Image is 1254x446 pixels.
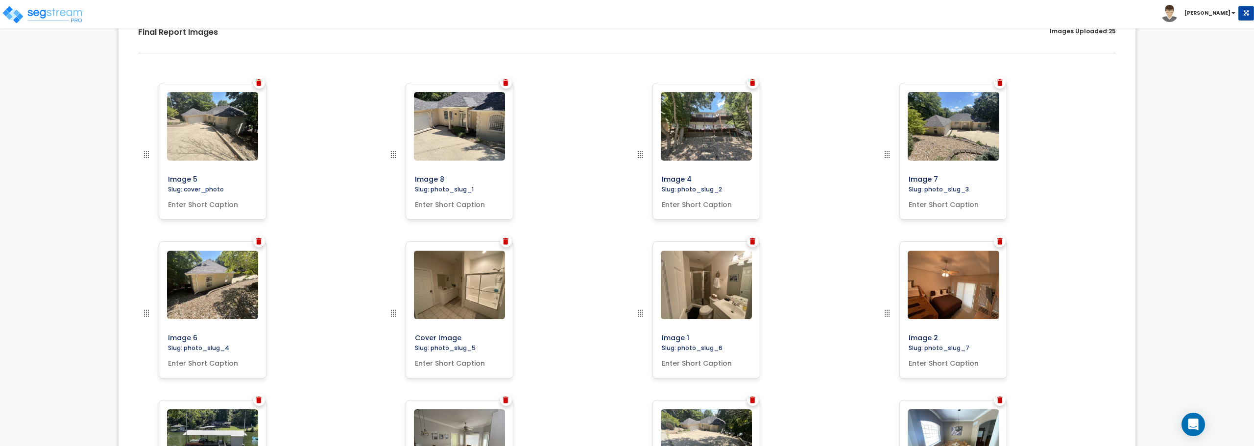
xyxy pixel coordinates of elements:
[658,196,755,210] input: Enter Short Caption
[905,185,973,193] label: Slug: photo_slug_3
[750,79,755,86] img: Trash Icon
[141,307,152,319] img: drag handle
[634,149,646,161] img: drag handle
[881,149,893,161] img: drag handle
[1182,413,1205,436] div: Open Intercom Messenger
[905,196,1002,210] input: Enter Short Caption
[141,149,152,161] img: drag handle
[256,397,262,403] img: Trash Icon
[387,149,399,161] img: drag handle
[1,5,85,24] img: logo_pro_r.png
[503,238,508,245] img: Trash Icon
[138,27,218,38] label: Final Report Images
[411,196,508,210] input: Enter Short Caption
[1184,9,1230,17] b: [PERSON_NAME]
[634,307,646,319] img: drag handle
[997,397,1003,403] img: Trash Icon
[503,79,508,86] img: Trash Icon
[164,185,228,193] label: Slug: cover_photo
[658,185,726,193] label: Slug: photo_slug_2
[411,354,508,368] input: Enter Short Caption
[1109,27,1116,35] span: 25
[411,185,478,193] label: Slug: photo_slug_1
[750,238,755,245] img: Trash Icon
[411,344,480,352] label: Slug: photo_slug_5
[658,354,755,368] input: Enter Short Caption
[905,354,1002,368] input: Enter Short Caption
[387,307,399,319] img: drag handle
[658,344,726,352] label: Slug: photo_slug_6
[881,307,893,319] img: drag handle
[1161,5,1178,22] img: avatar.png
[750,397,755,403] img: Trash Icon
[905,344,973,352] label: Slug: photo_slug_7
[164,196,261,210] input: Enter Short Caption
[164,344,233,352] label: Slug: photo_slug_4
[164,354,261,368] input: Enter Short Caption
[997,79,1003,86] img: Trash Icon
[1050,27,1116,38] label: Images Uploaded:
[997,238,1003,245] img: Trash Icon
[256,238,262,245] img: Trash Icon
[256,79,262,86] img: Trash Icon
[503,397,508,403] img: Trash Icon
